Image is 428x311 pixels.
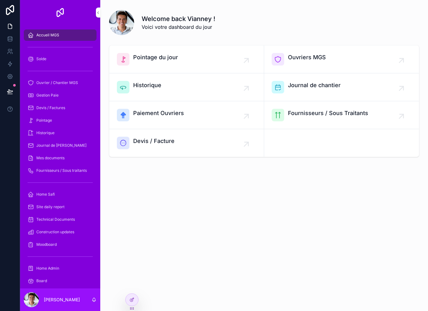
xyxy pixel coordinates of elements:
span: Technical Documents [36,217,75,222]
span: Ouvrier / Chantier MGS [36,80,78,85]
a: Ouvriers MGS [264,45,419,73]
span: Journal de [PERSON_NAME] [36,143,86,148]
span: Mes documents [36,155,65,161]
a: Gestion Paie [24,90,97,101]
div: scrollable content [20,25,100,288]
span: Ouvriers MGS [288,53,326,62]
span: Devis / Factures [36,105,65,110]
span: Journal de chantier [288,81,341,90]
span: Fournisseurs / Sous Traitants [288,109,368,118]
a: Historique [109,73,264,101]
a: Pointage du jour [109,45,264,73]
a: Construction updates [24,226,97,238]
span: Pointage du jour [133,53,178,62]
a: Journal de [PERSON_NAME] [24,140,97,151]
span: Site daily report [36,204,65,209]
a: Board [24,275,97,287]
a: Devis / Facture [109,129,264,157]
a: Paiement Ouvriers [109,101,264,129]
span: Devis / Facture [133,137,175,145]
span: Paiement Ouvriers [133,109,184,118]
a: Home Admin [24,263,97,274]
img: App logo [55,8,65,18]
span: Moodboard [36,242,57,247]
span: Home Safi [36,192,55,197]
span: Solde [36,56,46,61]
span: Fournisseurs / Sous traitants [36,168,87,173]
a: Historique [24,127,97,139]
span: Voici votre dashboard du jour [142,23,215,31]
a: Fournisseurs / Sous Traitants [264,101,419,129]
span: Historique [133,81,161,90]
p: [PERSON_NAME] [44,297,80,303]
a: Fournisseurs / Sous traitants [24,165,97,176]
a: Pointage [24,115,97,126]
span: Board [36,278,47,283]
a: Mes documents [24,152,97,164]
span: Historique [36,130,55,135]
a: Devis / Factures [24,102,97,113]
a: Moodboard [24,239,97,250]
h1: Welcome back Vianney ! [142,14,215,23]
span: Construction updates [36,229,74,235]
a: Home Safi [24,189,97,200]
span: Home Admin [36,266,59,271]
a: Solde [24,53,97,65]
a: Journal de chantier [264,73,419,101]
a: Site daily report [24,201,97,213]
a: Technical Documents [24,214,97,225]
a: Ouvrier / Chantier MGS [24,77,97,88]
span: Gestion Paie [36,93,59,98]
span: Accueil MGS [36,33,59,38]
a: Accueil MGS [24,29,97,41]
span: Pointage [36,118,52,123]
